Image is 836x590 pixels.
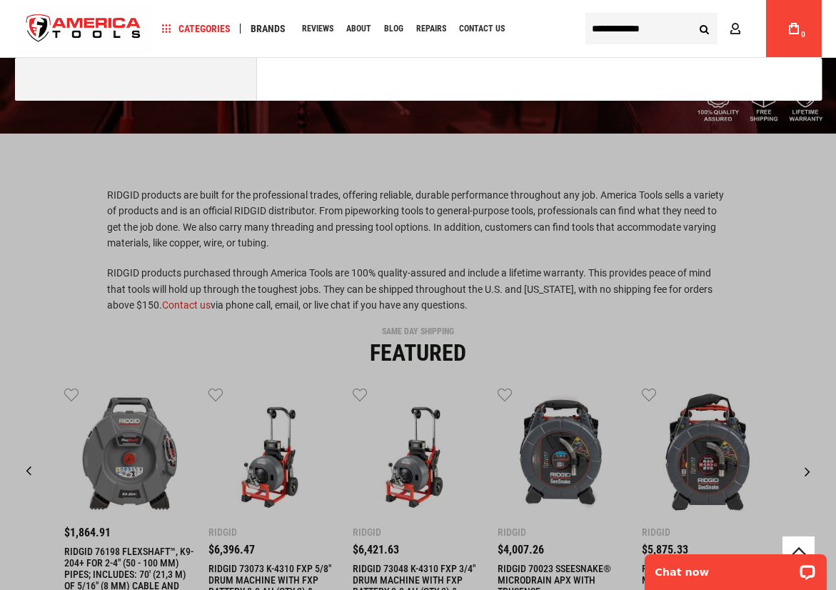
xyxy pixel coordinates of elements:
span: Reviews [302,24,333,33]
span: Blog [384,24,403,33]
span: Repairs [416,24,446,33]
a: store logo [14,2,153,56]
a: Categories [156,19,237,39]
span: About [346,24,371,33]
button: Search [690,15,717,42]
span: Contact Us [459,24,505,33]
a: Contact Us [453,19,511,39]
a: Blog [378,19,410,39]
a: Brands [244,19,292,39]
iframe: LiveChat chat widget [635,545,836,590]
a: About [340,19,378,39]
a: Reviews [296,19,340,39]
span: Categories [162,24,231,34]
img: America Tools [14,2,153,56]
span: 0 [801,31,805,39]
a: Repairs [410,19,453,39]
span: Brands [251,24,286,34]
